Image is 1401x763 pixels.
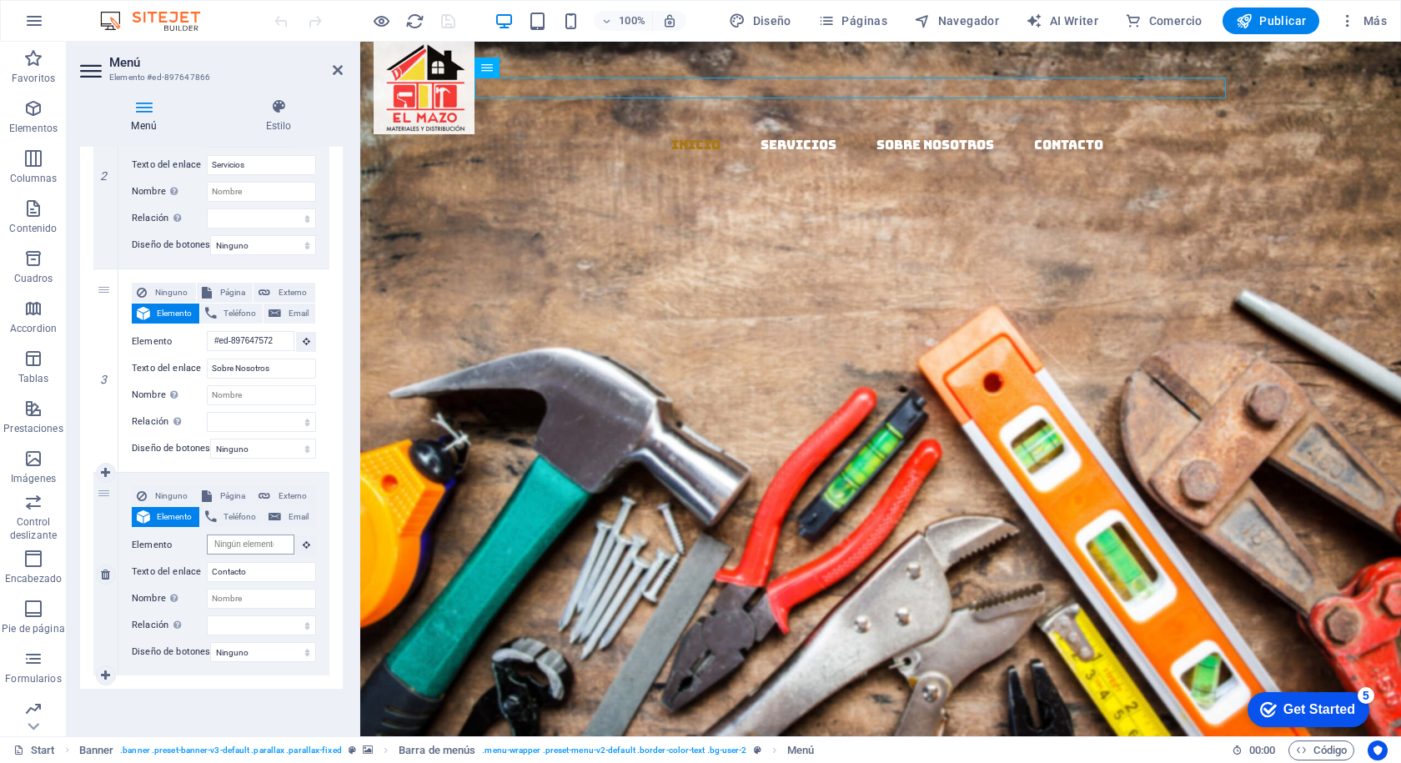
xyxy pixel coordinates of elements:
[132,235,210,255] label: Diseño de botones
[787,740,814,760] span: Haz clic para seleccionar y doble clic para editar
[10,322,57,335] p: Accordion
[818,13,887,29] span: Páginas
[132,283,196,303] button: Ninguno
[79,740,114,760] span: Haz clic para seleccionar y doble clic para editar
[1026,13,1098,29] span: AI Writer
[120,740,341,760] span: . banner .preset-banner-v3-default .parallax .parallax-fixed
[96,11,221,31] img: Editor Logo
[132,182,207,202] label: Nombre
[92,169,116,183] em: 2
[482,740,746,760] span: . menu-wrapper .preset-menu-v2-default .border-color-text .bg-user-2
[264,507,315,527] button: Email
[275,486,310,506] span: Externo
[363,745,373,755] i: Este elemento contiene un fondo
[254,486,315,506] button: Externo
[1223,8,1320,34] button: Publicar
[207,359,316,379] input: Texto del enlace...
[1232,740,1276,760] h6: Tiempo de la sesión
[1296,740,1347,760] span: Código
[217,283,249,303] span: Página
[722,8,798,34] div: Diseño (Ctrl+Alt+Y)
[207,182,316,202] input: Nombre
[754,745,761,755] i: Este elemento es un preajuste personalizable
[722,8,798,34] button: Diseño
[3,422,63,435] p: Prestaciones
[1118,8,1209,34] button: Comercio
[132,208,207,228] label: Relación
[132,562,207,582] label: Texto del enlace
[200,507,264,527] button: Teléfono
[1249,740,1275,760] span: 00 00
[619,11,645,31] h6: 100%
[132,589,207,609] label: Nombre
[275,283,310,303] span: Externo
[11,472,56,485] p: Imágenes
[132,642,210,662] label: Diseño de botones
[286,507,310,527] span: Email
[132,359,207,379] label: Texto del enlace
[1125,13,1203,29] span: Comercio
[13,740,55,760] a: Haz clic para cancelar la selección y doble clic para abrir páginas
[811,8,894,34] button: Páginas
[662,13,677,28] i: Al redimensionar, ajustar el nivel de zoom automáticamente para ajustarse al dispositivo elegido.
[1333,8,1393,34] button: Más
[5,672,61,685] p: Formularios
[132,535,207,555] label: Elemento
[155,304,194,324] span: Elemento
[79,740,815,760] nav: breadcrumb
[92,373,116,386] em: 3
[197,486,254,506] button: Página
[80,98,214,133] h4: Menú
[371,11,391,31] button: Haz clic para salir del modo de previsualización y seguir editando
[207,331,294,351] input: Ningún elemento seleccionado
[197,283,254,303] button: Página
[405,12,424,31] i: Volver a cargar página
[132,412,207,432] label: Relación
[18,372,49,385] p: Tablas
[404,11,424,31] button: reload
[907,8,1006,34] button: Navegador
[132,332,207,352] label: Elemento
[155,507,194,527] span: Elemento
[207,562,316,582] input: Texto del enlace...
[207,385,316,405] input: Nombre
[264,304,315,324] button: Email
[132,385,207,405] label: Nombre
[207,535,294,555] input: Ningún elemento seleccionado
[9,122,58,135] p: Elementos
[729,13,791,29] span: Diseño
[207,589,316,609] input: Nombre
[132,507,199,527] button: Elemento
[1236,13,1307,29] span: Publicar
[399,740,475,760] span: Haz clic para seleccionar y doble clic para editar
[14,272,53,285] p: Cuadros
[132,304,199,324] button: Elemento
[49,18,121,33] div: Get Started
[1288,740,1354,760] button: Código
[13,8,135,43] div: Get Started 5 items remaining, 0% complete
[109,55,343,70] h2: Menú
[12,72,55,85] p: Favoritos
[1019,8,1105,34] button: AI Writer
[222,304,259,324] span: Teléfono
[594,11,653,31] button: 100%
[132,486,196,506] button: Ninguno
[152,283,191,303] span: Ninguno
[1339,13,1387,29] span: Más
[214,98,343,133] h4: Estilo
[286,304,310,324] span: Email
[222,507,259,527] span: Teléfono
[1368,740,1388,760] button: Usercentrics
[132,155,207,175] label: Texto del enlace
[217,486,249,506] span: Página
[109,70,309,85] h3: Elemento #ed-897647866
[2,622,64,635] p: Pie de página
[10,172,58,185] p: Columnas
[254,283,315,303] button: Externo
[5,572,62,585] p: Encabezado
[200,304,264,324] button: Teléfono
[207,155,316,175] input: Texto del enlace...
[123,3,140,20] div: 5
[132,615,207,635] label: Relación
[349,745,356,755] i: Este elemento es un preajuste personalizable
